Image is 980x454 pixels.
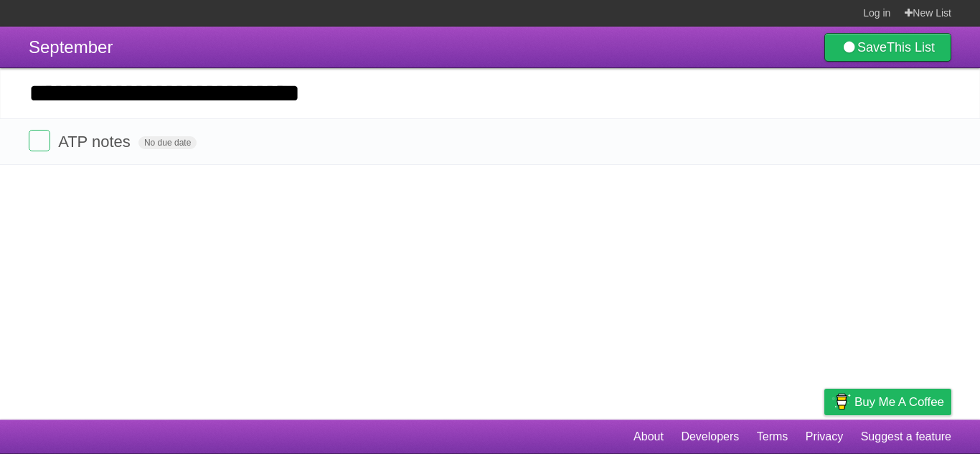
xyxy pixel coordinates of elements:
span: Buy me a coffee [854,389,944,415]
a: Terms [757,423,788,450]
span: September [29,37,113,57]
label: Done [29,130,50,151]
a: Buy me a coffee [824,389,951,415]
a: Developers [681,423,739,450]
a: About [633,423,664,450]
span: ATP notes [58,133,134,151]
a: Suggest a feature [861,423,951,450]
a: Privacy [806,423,843,450]
a: SaveThis List [824,33,951,62]
b: This List [887,40,935,55]
span: No due date [138,136,197,149]
img: Buy me a coffee [831,389,851,414]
